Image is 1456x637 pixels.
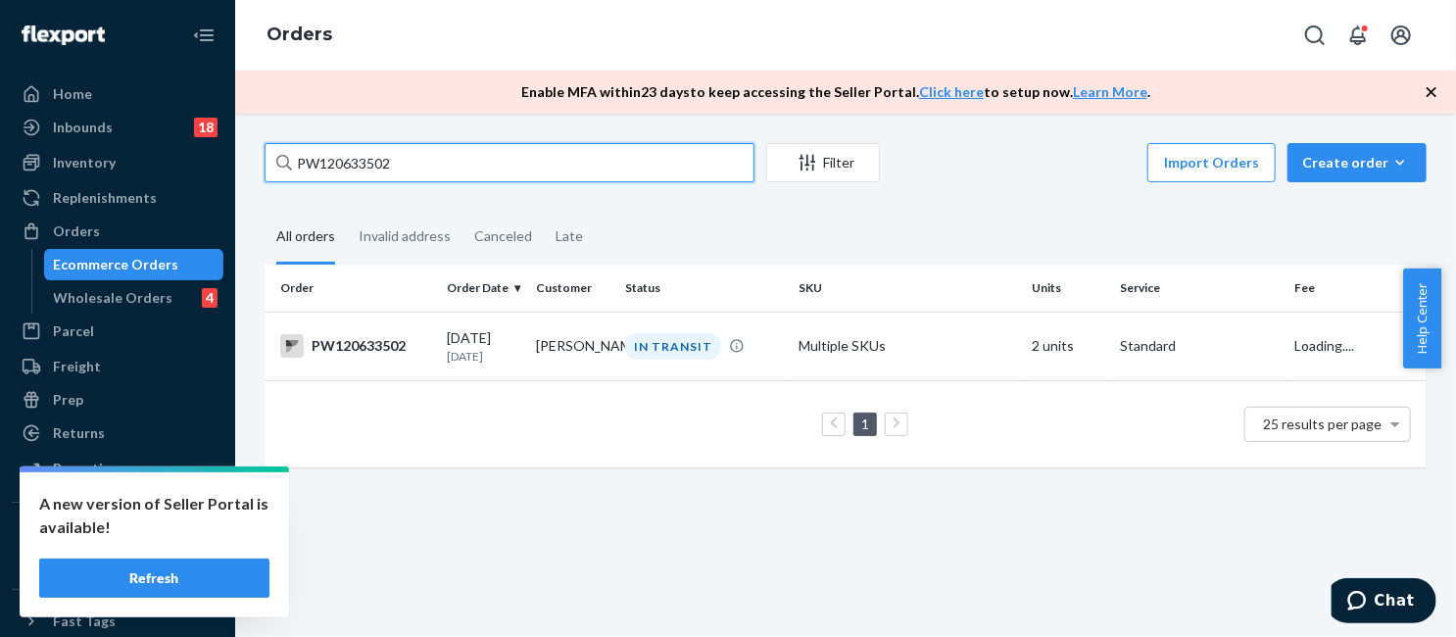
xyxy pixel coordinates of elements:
[280,334,431,358] div: PW120633502
[265,265,439,312] th: Order
[44,249,224,280] a: Ecommerce Orders
[12,606,223,637] button: Fast Tags
[53,390,83,410] div: Prep
[12,518,223,550] button: Integrations
[12,216,223,247] a: Orders
[53,118,113,137] div: Inbounds
[1024,265,1113,312] th: Units
[792,312,1024,380] td: Multiple SKUs
[53,221,100,241] div: Orders
[617,265,792,312] th: Status
[536,279,609,296] div: Customer
[857,416,873,432] a: Page 1 is your current page
[53,188,157,208] div: Replenishments
[267,24,332,45] a: Orders
[54,255,179,274] div: Ecommerce Orders
[1073,83,1147,100] a: Learn More
[12,78,223,110] a: Home
[1403,269,1441,368] button: Help Center
[1121,336,1280,356] p: Standard
[44,282,224,314] a: Wholesale Orders4
[12,316,223,347] a: Parcel
[439,265,528,312] th: Order Date
[12,182,223,214] a: Replenishments
[1113,265,1287,312] th: Service
[1302,153,1412,172] div: Create order
[1295,16,1335,55] button: Open Search Box
[474,211,532,262] div: Canceled
[265,143,754,182] input: Search orders
[1382,16,1421,55] button: Open account menu
[1287,143,1427,182] button: Create order
[194,118,218,137] div: 18
[556,211,583,262] div: Late
[53,321,94,341] div: Parcel
[12,351,223,382] a: Freight
[12,147,223,178] a: Inventory
[251,7,348,64] ol: breadcrumbs
[53,612,116,631] div: Fast Tags
[919,83,984,100] a: Click here
[276,211,335,265] div: All orders
[54,288,173,308] div: Wholesale Orders
[202,288,218,308] div: 4
[1287,312,1427,380] td: Loading....
[53,423,105,443] div: Returns
[1332,578,1436,627] iframe: Opens a widget where you can chat to one of our agents
[12,112,223,143] a: Inbounds18
[766,143,880,182] button: Filter
[625,333,721,360] div: IN TRANSIT
[1147,143,1276,182] button: Import Orders
[12,558,223,581] a: Add Integration
[1287,265,1427,312] th: Fee
[12,417,223,449] a: Returns
[447,348,520,365] p: [DATE]
[12,453,223,484] a: Reporting
[1024,312,1113,380] td: 2 units
[1338,16,1378,55] button: Open notifications
[22,25,105,45] img: Flexport logo
[184,16,223,55] button: Close Navigation
[53,357,101,376] div: Freight
[12,384,223,416] a: Prep
[53,84,92,104] div: Home
[39,559,269,598] button: Refresh
[528,312,617,380] td: [PERSON_NAME]
[53,459,119,478] div: Reporting
[359,211,451,262] div: Invalid address
[521,82,1150,102] p: Enable MFA within 23 days to keep accessing the Seller Portal. to setup now. .
[1264,416,1383,432] span: 25 results per page
[53,153,116,172] div: Inventory
[447,328,520,365] div: [DATE]
[39,492,269,539] p: A new version of Seller Portal is available!
[792,265,1024,312] th: SKU
[767,153,879,172] div: Filter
